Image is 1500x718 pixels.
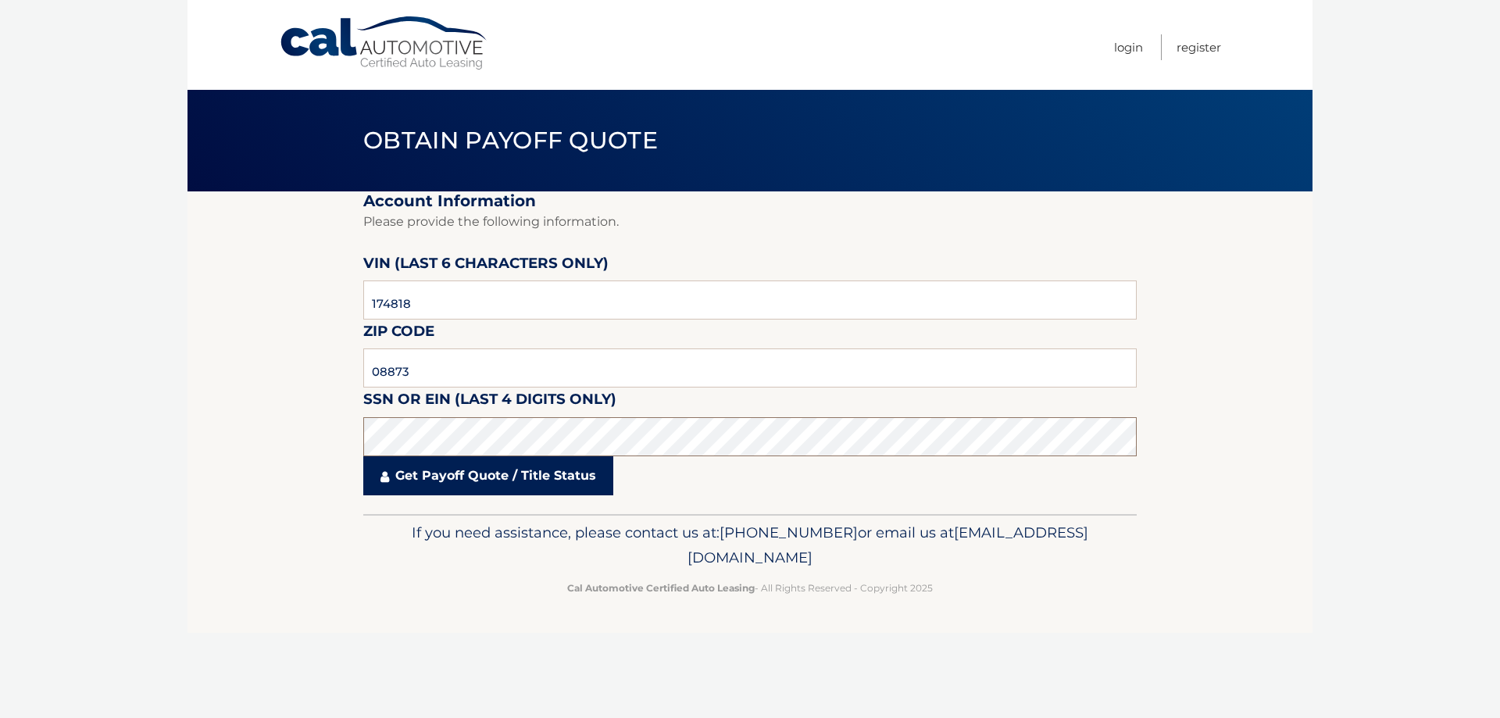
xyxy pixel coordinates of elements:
[363,126,658,155] span: Obtain Payoff Quote
[363,320,434,348] label: Zip Code
[1114,34,1143,60] a: Login
[363,211,1137,233] p: Please provide the following information.
[373,520,1127,570] p: If you need assistance, please contact us at: or email us at
[567,582,755,594] strong: Cal Automotive Certified Auto Leasing
[1177,34,1221,60] a: Register
[720,523,858,541] span: [PHONE_NUMBER]
[363,456,613,495] a: Get Payoff Quote / Title Status
[363,191,1137,211] h2: Account Information
[279,16,490,71] a: Cal Automotive
[363,388,616,416] label: SSN or EIN (last 4 digits only)
[363,252,609,280] label: VIN (last 6 characters only)
[373,580,1127,596] p: - All Rights Reserved - Copyright 2025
